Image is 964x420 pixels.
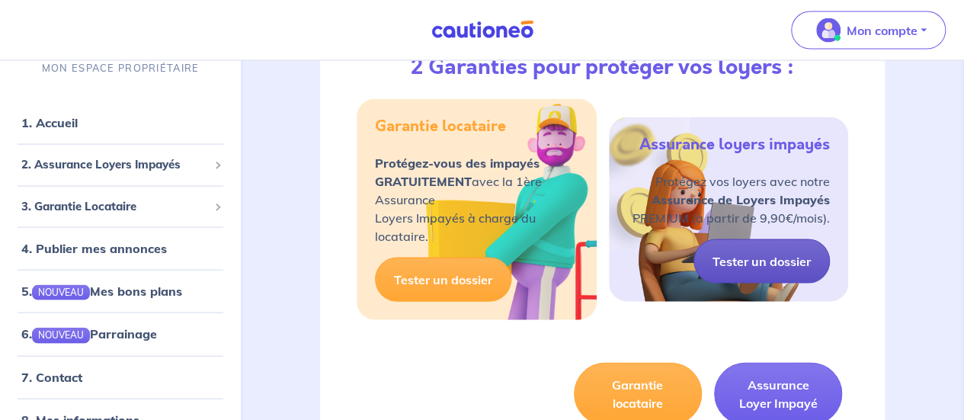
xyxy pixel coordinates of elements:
a: 1. Accueil [21,114,78,130]
img: illu_account_valid_menu.svg [816,18,841,43]
a: 4. Publier mes annonces [21,240,167,255]
p: avec la 1ère Assurance Loyers Impayés à charge du locataire. [375,154,578,245]
a: 7. Contact [21,369,82,384]
a: Tester un dossier [693,239,830,284]
strong: Assurance de Loyers Impayés [652,192,830,207]
div: 7. Contact [6,361,235,392]
a: Tester un dossier [375,258,511,302]
a: 6.NOUVEAUParrainage [21,325,157,341]
h3: 2 Garanties pour protéger vos loyers : [411,55,794,81]
img: Cautioneo [425,21,540,40]
div: 6.NOUVEAUParrainage [6,318,235,348]
strong: Protégez-vous des impayés GRATUITEMENT [375,155,540,189]
div: 2. Assurance Loyers Impayés [6,149,235,179]
h5: Assurance loyers impayés [639,136,830,154]
button: illu_account_valid_menu.svgMon compte [791,11,946,50]
p: Mon compte [847,21,918,40]
div: 4. Publier mes annonces [6,232,235,263]
div: 1. Accueil [6,107,235,137]
span: 2. Assurance Loyers Impayés [21,155,208,173]
p: Protégez vos loyers avec notre PREMIUM (à partir de 9,90€/mois). [633,172,830,227]
a: 5.NOUVEAUMes bons plans [21,283,182,298]
h5: Garantie locataire [375,117,506,136]
div: 3. Garantie Locataire [6,191,235,221]
span: 3. Garantie Locataire [21,197,208,215]
div: 5.NOUVEAUMes bons plans [6,275,235,306]
p: MON ESPACE PROPRIÉTAIRE [42,60,199,75]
